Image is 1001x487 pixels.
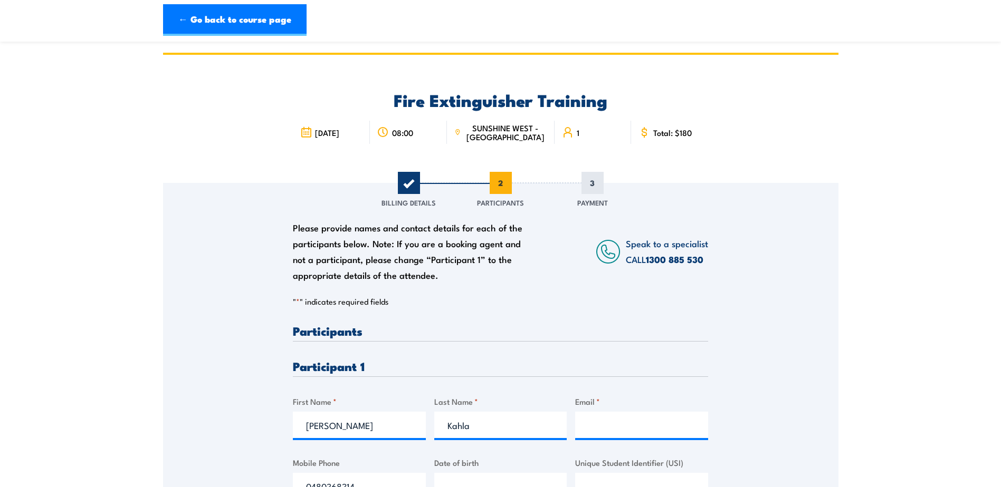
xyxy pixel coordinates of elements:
[293,456,426,469] label: Mobile Phone
[575,456,708,469] label: Unique Student Identifier (USI)
[490,172,512,194] span: 2
[392,128,413,137] span: 08:00
[382,197,436,208] span: Billing Details
[653,128,692,137] span: Total: $180
[293,325,708,337] h3: Participants
[477,197,524,208] span: Participants
[577,197,608,208] span: Payment
[434,395,567,407] label: Last Name
[577,128,579,137] span: 1
[434,456,567,469] label: Date of birth
[293,360,708,372] h3: Participant 1
[626,237,708,266] span: Speak to a specialist CALL
[464,123,547,141] span: SUNSHINE WEST - [GEOGRAPHIC_DATA]
[581,172,604,194] span: 3
[646,252,703,266] a: 1300 885 530
[163,4,307,36] a: ← Go back to course page
[575,395,708,407] label: Email
[293,296,708,307] p: " " indicates required fields
[293,395,426,407] label: First Name
[293,92,708,107] h2: Fire Extinguisher Training
[398,172,420,194] span: 1
[315,128,339,137] span: [DATE]
[293,220,532,283] div: Please provide names and contact details for each of the participants below. Note: If you are a b...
